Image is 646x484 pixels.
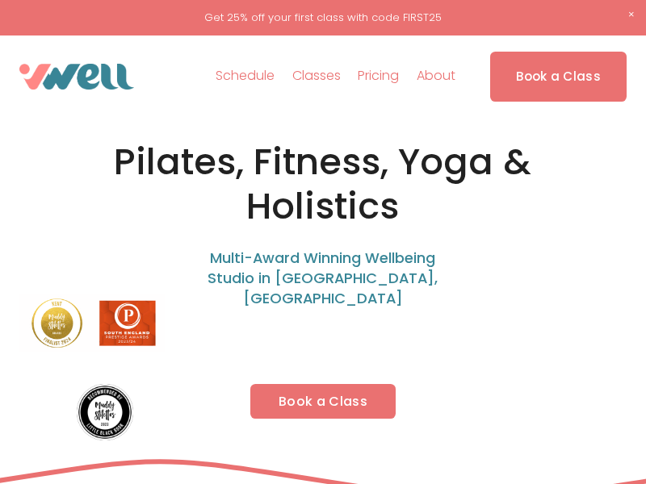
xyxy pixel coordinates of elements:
span: Classes [292,65,341,88]
span: Multi-Award Winning Wellbeing Studio in [GEOGRAPHIC_DATA], [GEOGRAPHIC_DATA] [208,248,442,308]
h1: Pilates, Fitness, Yoga & Holistics [96,140,549,228]
a: Book a Class [250,384,396,419]
a: folder dropdown [292,64,341,90]
span: About [417,65,455,88]
a: Pricing [358,64,399,90]
a: Schedule [216,64,275,90]
a: folder dropdown [417,64,455,90]
a: Book a Class [490,52,627,101]
img: VWell [19,64,134,90]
